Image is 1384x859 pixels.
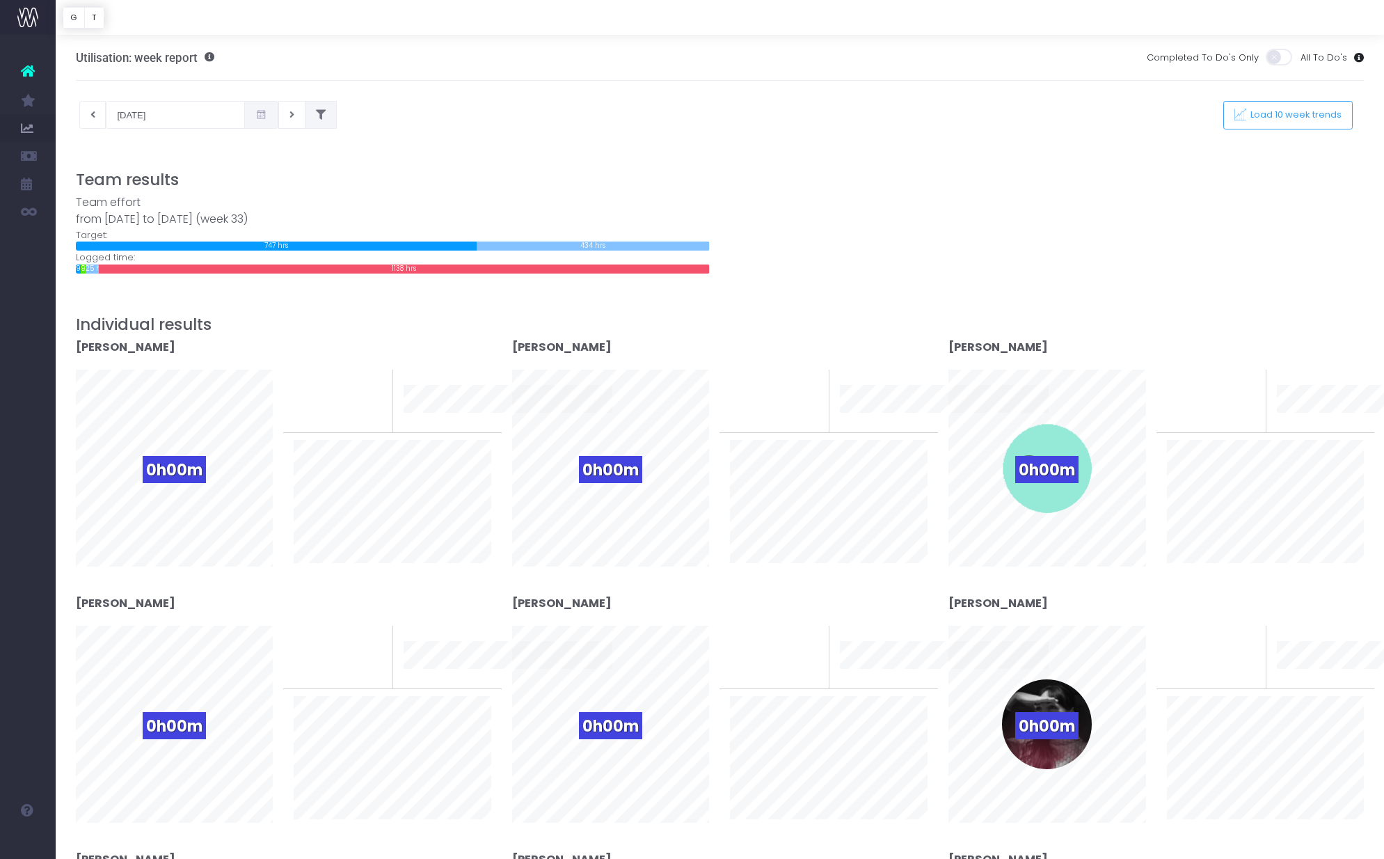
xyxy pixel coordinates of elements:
span: 0% [795,626,818,649]
strong: [PERSON_NAME] [948,595,1048,611]
span: 0h00m [143,712,206,739]
div: 1138 hrs [99,265,710,274]
span: 0% [1232,370,1255,393]
strong: [PERSON_NAME] [512,595,612,611]
span: 0h00m [1015,456,1079,483]
span: 10 week trend [840,416,902,430]
span: Load 10 week trends [1246,109,1342,121]
span: 10 week trend [404,672,466,686]
div: 25 hrs [86,265,99,274]
span: All To Do's [1301,51,1347,65]
strong: [PERSON_NAME] [76,339,175,355]
span: To last week [294,639,351,653]
div: Team effort from [DATE] to [DATE] (week 33) [76,194,710,228]
strong: [PERSON_NAME] [76,595,175,611]
strong: [PERSON_NAME] [512,339,612,355]
h3: Utilisation: week report [76,51,214,65]
button: Load 10 week trends [1223,101,1353,129]
button: T [84,7,104,29]
div: Target: Logged time: [65,194,720,274]
div: 9 hrs [81,265,86,274]
span: 0h00m [143,456,206,483]
span: 10 week trend [1277,416,1339,430]
div: Vertical button group [63,7,104,29]
span: Completed To Do's Only [1147,51,1259,65]
button: G [63,7,85,29]
span: 0% [359,626,382,649]
span: To last week [730,639,787,653]
h3: Team results [76,171,1365,189]
span: 0% [795,370,818,393]
span: 0% [1232,626,1255,649]
span: To last week [1167,639,1224,653]
span: 10 week trend [404,416,466,430]
span: 0h00m [579,456,642,483]
span: To last week [730,383,787,397]
img: images/default_profile_image.png [17,831,38,852]
div: 9 hrs [76,265,81,274]
h3: Individual results [76,315,1365,334]
div: 434 hrs [477,242,710,251]
span: 0% [359,370,382,393]
div: 747 hrs [76,242,477,251]
span: To last week [1167,383,1224,397]
span: 10 week trend [840,672,902,686]
span: To last week [294,383,351,397]
strong: [PERSON_NAME] [948,339,1048,355]
span: 0h00m [1015,712,1079,739]
span: 10 week trend [1277,672,1339,686]
span: 0h00m [579,712,642,739]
